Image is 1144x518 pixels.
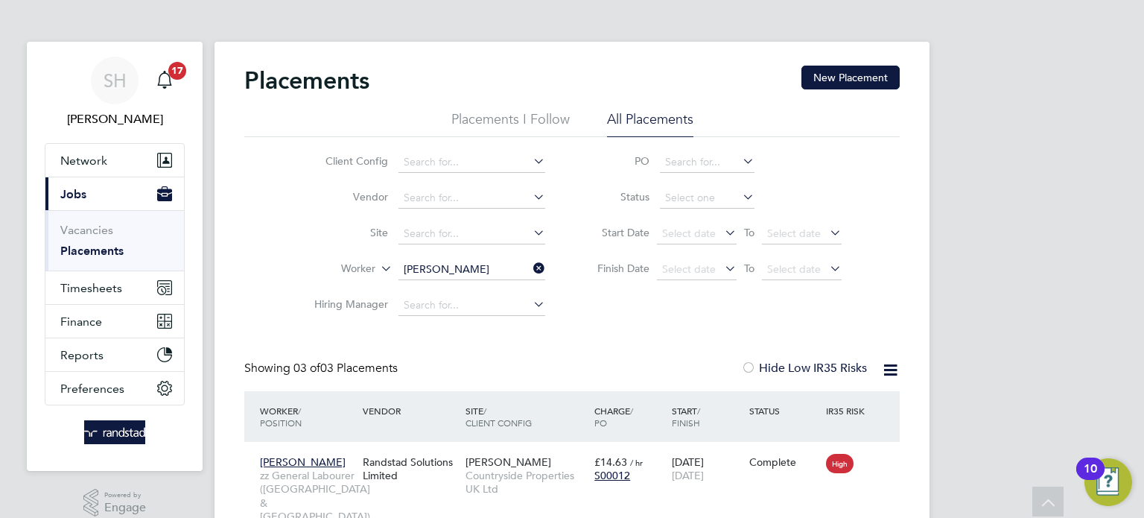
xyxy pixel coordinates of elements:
[660,152,754,173] input: Search for...
[60,281,122,295] span: Timesheets
[660,188,754,209] input: Select one
[668,448,746,490] div: [DATE]
[256,447,900,460] a: [PERSON_NAME]zz General Labourer ([GEOGRAPHIC_DATA] & [GEOGRAPHIC_DATA])Randstad Solutions Limite...
[630,457,643,468] span: / hr
[359,397,462,424] div: Vendor
[462,397,591,436] div: Site
[83,489,147,517] a: Powered byEngage
[582,262,649,275] label: Finish Date
[302,226,388,239] label: Site
[741,361,867,376] label: Hide Low IR35 Risks
[84,420,146,444] img: randstad-logo-retina.png
[104,71,127,90] span: SH
[398,188,545,209] input: Search for...
[607,110,693,137] li: All Placements
[359,448,462,490] div: Randstad Solutions Limited
[767,262,821,276] span: Select date
[293,361,398,376] span: 03 Placements
[244,66,369,95] h2: Placements
[302,154,388,168] label: Client Config
[749,455,819,469] div: Complete
[60,315,102,329] span: Finance
[260,455,346,469] span: [PERSON_NAME]
[398,295,545,316] input: Search for...
[45,420,185,444] a: Go to home page
[260,405,302,429] span: / Position
[767,227,821,240] span: Select date
[662,262,716,276] span: Select date
[822,397,874,424] div: IR35 Risk
[594,469,630,482] span: S00012
[740,259,759,278] span: To
[60,187,86,201] span: Jobs
[398,224,545,244] input: Search for...
[293,361,320,376] span: 03 of
[582,226,649,239] label: Start Date
[244,361,401,376] div: Showing
[740,223,759,242] span: To
[465,455,551,469] span: [PERSON_NAME]
[465,469,587,496] span: Countryside Properties UK Ltd
[45,177,184,210] button: Jobs
[45,338,184,371] button: Reports
[1084,458,1132,506] button: Open Resource Center, 10 new notifications
[45,271,184,304] button: Timesheets
[672,405,700,429] span: / Finish
[398,259,545,280] input: Search for...
[801,66,900,89] button: New Placement
[1084,469,1097,488] div: 10
[662,227,716,240] span: Select date
[582,154,649,168] label: PO
[582,190,649,203] label: Status
[594,455,627,469] span: £14.63
[45,57,185,128] a: SH[PERSON_NAME]
[668,397,746,436] div: Start
[45,210,184,271] div: Jobs
[302,190,388,203] label: Vendor
[27,42,203,471] nav: Main navigation
[591,397,668,436] div: Charge
[60,244,124,258] a: Placements
[45,305,184,338] button: Finance
[302,297,388,311] label: Hiring Manager
[256,397,359,436] div: Worker
[451,110,570,137] li: Placements I Follow
[672,469,704,482] span: [DATE]
[45,372,184,405] button: Preferences
[465,405,532,429] span: / Client Config
[168,62,186,80] span: 17
[104,489,146,502] span: Powered by
[104,502,146,514] span: Engage
[290,262,375,277] label: Worker
[60,223,113,237] a: Vacancies
[746,397,823,424] div: Status
[398,152,545,173] input: Search for...
[594,405,633,429] span: / PO
[60,154,107,168] span: Network
[45,110,185,128] span: Soraya Horseman
[60,348,104,362] span: Reports
[150,57,179,104] a: 17
[60,382,124,396] span: Preferences
[826,454,854,473] span: High
[45,144,184,177] button: Network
